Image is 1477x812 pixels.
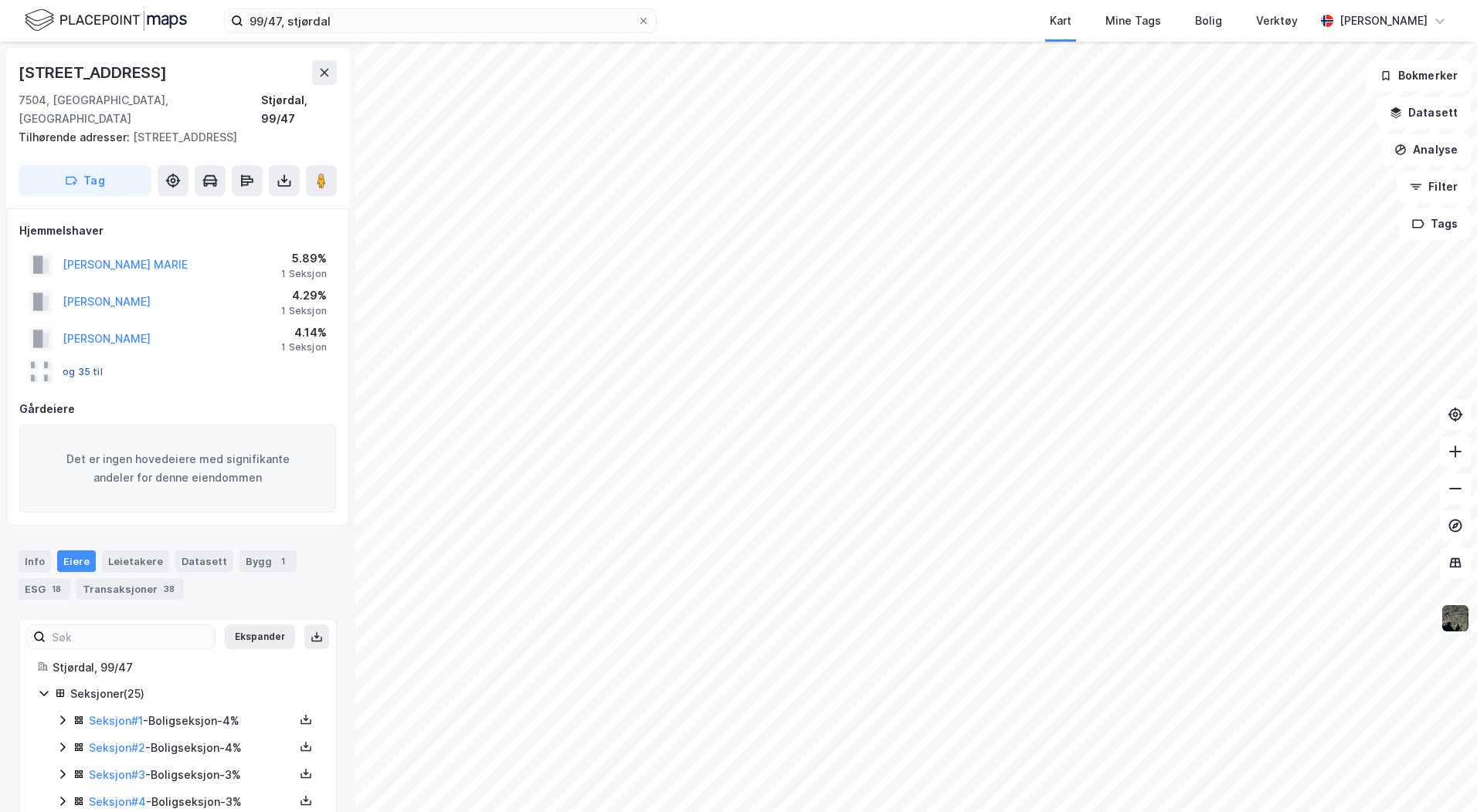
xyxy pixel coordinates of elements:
div: Gårdeiere [19,400,336,418]
div: Leietakere [102,550,169,572]
div: Kontrollprogram for chat [1400,738,1477,812]
div: - Boligseksjon - 3% [89,766,294,784]
a: Seksjon#2 [89,741,145,754]
div: 18 [49,581,64,597]
div: Bygg [239,550,297,572]
div: 38 [161,581,178,597]
div: 1 Seksjon [281,268,327,280]
div: Transaksjoner [76,578,184,600]
div: [PERSON_NAME] [1339,12,1428,30]
div: Info [19,550,51,572]
div: Kart [1050,12,1071,30]
div: Stjørdal, 99/47 [261,91,337,128]
input: Søk [46,625,215,648]
div: Verktøy [1256,12,1298,30]
div: Det er ingen hovedeiere med signifikante andeler for denne eiendommen [19,425,336,513]
div: - Boligseksjon - 4% [89,712,294,730]
div: 1 [275,553,290,569]
div: Datasett [175,550,233,572]
button: Ekspander [225,624,295,649]
div: ESG [19,578,70,600]
div: Seksjoner ( 25 ) [70,685,317,703]
a: Seksjon#3 [89,768,145,781]
div: Mine Tags [1105,12,1161,30]
button: Analyse [1381,134,1471,165]
div: Stjørdal, 99/47 [53,658,317,677]
div: Eiere [57,550,96,572]
button: Filter [1397,171,1471,202]
div: 5.89% [281,249,327,268]
div: 1 Seksjon [281,305,327,317]
div: Hjemmelshaver [19,222,336,240]
span: Tilhørende adresser: [19,130,133,144]
div: 4.29% [281,286,327,305]
button: Bokmerker [1367,60,1471,91]
a: Seksjon#4 [89,795,146,808]
iframe: Chat Widget [1400,738,1477,812]
div: 4.14% [281,323,327,342]
img: logo.f888ab2527a4732fd821a326f86c7f29.svg [25,7,187,34]
div: - Boligseksjon - 4% [89,739,294,757]
a: Seksjon#1 [89,714,143,727]
div: [STREET_ADDRESS] [19,128,324,147]
button: Tag [19,165,151,196]
div: 1 Seksjon [281,341,327,354]
div: - Boligseksjon - 3% [89,793,294,811]
div: Bolig [1195,12,1222,30]
button: Tags [1399,208,1471,239]
div: [STREET_ADDRESS] [19,60,170,85]
input: Søk på adresse, matrikkel, gårdeiere, leietakere eller personer [243,9,637,32]
img: 9k= [1441,604,1470,633]
div: 7504, [GEOGRAPHIC_DATA], [GEOGRAPHIC_DATA] [19,91,261,128]
button: Datasett [1377,97,1471,128]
